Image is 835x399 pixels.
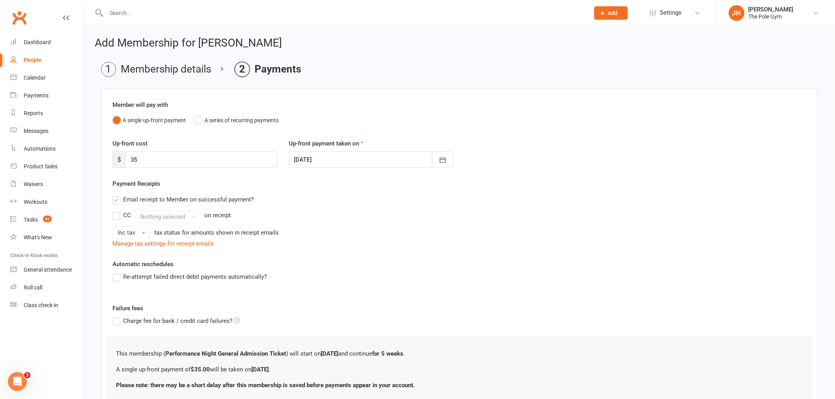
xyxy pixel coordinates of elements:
span: Charge fee for bank / credit card failures? [123,316,232,324]
div: on receipt [204,211,231,220]
b: for 5 weeks [372,350,403,357]
a: Dashboard [10,34,83,51]
a: Roll call [10,279,83,296]
b: Performance Night General Admission Ticket [165,350,286,357]
div: What's New [24,234,52,241]
label: Re-attempt failed direct debit payments automatically? [112,272,267,282]
div: tax status for amounts shown in receipt emails [154,228,279,237]
span: $ [112,151,125,168]
b: [DATE] [251,366,269,373]
span: Add [608,10,618,16]
div: Product Sales [24,163,58,170]
div: [PERSON_NAME] [749,6,794,13]
label: Up-front cost [112,139,148,148]
span: Settings [660,4,682,22]
label: Member will pay with [112,100,168,110]
span: Inc tax [118,229,135,236]
h2: Add Membership for [PERSON_NAME] [95,37,824,49]
span: 41 [43,216,52,222]
div: JH [729,5,745,21]
span: 3 [24,372,30,378]
a: Clubworx [9,8,29,28]
div: CC [123,211,131,219]
label: Up-front payment taken on [289,139,363,148]
input: Search... [104,7,584,19]
div: Waivers [24,181,43,187]
b: [DATE] [321,350,338,357]
div: Dashboard [24,39,51,45]
a: Payments [10,87,83,104]
label: Payment Receipts [112,179,160,188]
li: Membership details [101,62,211,77]
li: Payments [235,62,301,77]
a: What's New [10,229,83,246]
a: Calendar [10,69,83,87]
a: Tasks 41 [10,211,83,229]
p: This membership ( ) will start on and continue . [116,349,803,358]
button: Inc tax [112,226,150,239]
a: General attendance kiosk mode [10,261,83,279]
div: Reports [24,110,43,116]
div: General attendance [24,267,72,273]
a: People [10,51,83,69]
a: Automations [10,140,83,158]
a: Reports [10,104,83,122]
label: Automatic reschedules [112,259,174,269]
b: Please note: there may be a short delay after this membership is saved before payments appear in ... [116,382,415,389]
b: $35.00 [191,366,210,373]
div: Calendar [24,75,46,81]
div: Payments [24,92,49,99]
a: Waivers [10,175,83,193]
label: Email receipt to Member on successful payment? [112,195,254,204]
p: A single up-front payment of will be taken on . [116,365,803,374]
button: A single up-front payment [112,113,186,128]
a: Product Sales [10,158,83,175]
a: Manage tax settings for receipt emails [112,240,214,247]
div: People [24,57,41,63]
div: Class check-in [24,302,58,308]
a: Workouts [10,193,83,211]
a: Messages [10,122,83,140]
div: Roll call [24,284,42,291]
div: Automations [24,145,56,152]
div: Workouts [24,199,47,205]
div: Messages [24,128,49,134]
div: The Pole Gym [749,13,794,20]
button: A series of recurring payments [194,113,279,128]
div: Tasks [24,216,38,223]
iframe: Intercom live chat [8,372,27,391]
button: Add [594,6,628,20]
label: Failure fees [107,304,812,313]
a: Class kiosk mode [10,296,83,314]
